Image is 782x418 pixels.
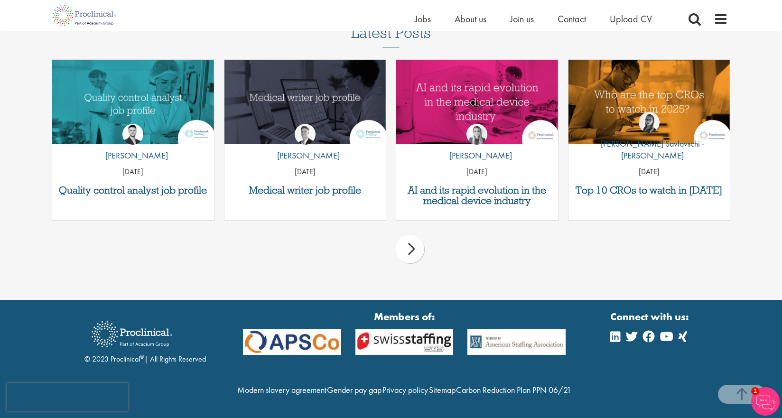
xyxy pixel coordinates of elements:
a: Jobs [415,13,431,25]
a: George Watson [PERSON_NAME] [270,124,340,167]
a: Quality control analyst job profile [57,185,209,195]
p: [DATE] [568,167,730,177]
iframe: reCAPTCHA [7,383,128,411]
a: Join us [510,13,534,25]
img: Theodora Savlovschi - Wicks [639,112,660,133]
a: Link to a post [224,60,386,144]
img: Proclinical Recruitment [84,315,179,354]
a: Link to a post [396,60,558,144]
img: Joshua Godden [122,124,143,145]
a: Carbon Reduction Plan PPN 06/21 [456,384,571,395]
a: Link to a post [52,60,214,144]
a: AI and its rapid evolution in the medical device industry [401,185,553,206]
strong: Members of: [243,309,566,324]
a: Upload CV [610,13,652,25]
p: [PERSON_NAME] [270,149,340,162]
sup: ® [140,353,144,361]
a: Gender pay gap [327,384,382,395]
img: AI and Its Impact on the Medical Device Industry | Proclinical [396,60,558,144]
p: [PERSON_NAME] [442,149,512,162]
img: APSCo [460,329,573,355]
img: Hannah Burke [466,124,487,145]
img: Medical writer job profile [224,60,386,144]
a: Joshua Godden [PERSON_NAME] [98,124,168,167]
div: next [396,235,424,263]
img: quality control analyst job profile [52,60,214,144]
a: About us [455,13,486,25]
a: Link to a post [568,60,730,144]
a: Theodora Savlovschi - Wicks [PERSON_NAME] Savlovschi - [PERSON_NAME] [568,112,730,167]
p: [DATE] [224,167,386,177]
strong: Connect with us: [610,309,691,324]
p: [DATE] [396,167,558,177]
a: Contact [558,13,586,25]
p: [PERSON_NAME] [98,149,168,162]
div: © 2023 Proclinical | All Rights Reserved [84,314,206,365]
a: Modern slavery agreement [237,384,326,395]
p: [DATE] [52,167,214,177]
img: George Watson [295,124,316,145]
p: [PERSON_NAME] Savlovschi - [PERSON_NAME] [568,138,730,162]
h3: Latest Posts [351,25,431,47]
a: Hannah Burke [PERSON_NAME] [442,124,512,167]
img: APSCo [348,329,461,355]
a: Sitemap [429,384,456,395]
a: Top 10 CROs to watch in [DATE] [573,185,726,195]
img: APSCo [236,329,348,355]
a: Privacy policy [382,384,428,395]
img: Chatbot [751,387,780,416]
span: 1 [751,387,759,395]
img: Top 10 CROs 2025 | Proclinical [568,60,730,144]
a: Medical writer job profile [229,185,382,195]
